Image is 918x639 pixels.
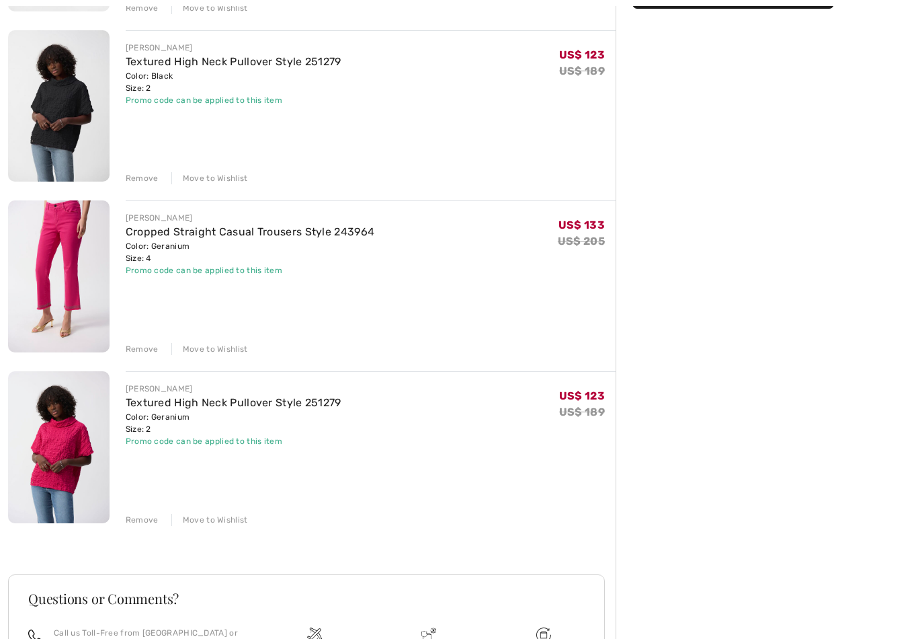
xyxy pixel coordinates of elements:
div: Color: Geranium Size: 4 [126,241,375,265]
span: US$ 123 [559,390,605,403]
s: US$ 189 [559,406,605,419]
img: Cropped Straight Casual Trousers Style 243964 [8,201,110,353]
img: Textured High Neck Pullover Style 251279 [8,31,110,183]
span: US$ 133 [558,219,605,232]
div: Remove [126,3,159,15]
div: Promo code can be applied to this item [126,265,375,277]
div: Color: Black Size: 2 [126,71,341,95]
span: US$ 123 [559,49,605,62]
div: Remove [126,344,159,356]
div: Move to Wishlist [171,173,248,185]
h3: Questions or Comments? [28,593,585,606]
s: US$ 189 [559,65,605,78]
a: Textured High Neck Pullover Style 251279 [126,397,341,410]
div: Move to Wishlist [171,344,248,356]
img: Textured High Neck Pullover Style 251279 [8,372,110,524]
div: [PERSON_NAME] [126,213,375,225]
div: [PERSON_NAME] [126,383,341,396]
a: Cropped Straight Casual Trousers Style 243964 [126,226,375,239]
div: Remove [126,515,159,527]
div: Color: Geranium Size: 2 [126,412,341,436]
div: [PERSON_NAME] [126,42,341,54]
div: Move to Wishlist [171,515,248,527]
s: US$ 205 [558,235,605,248]
div: Promo code can be applied to this item [126,436,341,448]
div: Move to Wishlist [171,3,248,15]
div: Promo code can be applied to this item [126,95,341,107]
a: Textured High Neck Pullover Style 251279 [126,56,341,69]
div: Remove [126,173,159,185]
